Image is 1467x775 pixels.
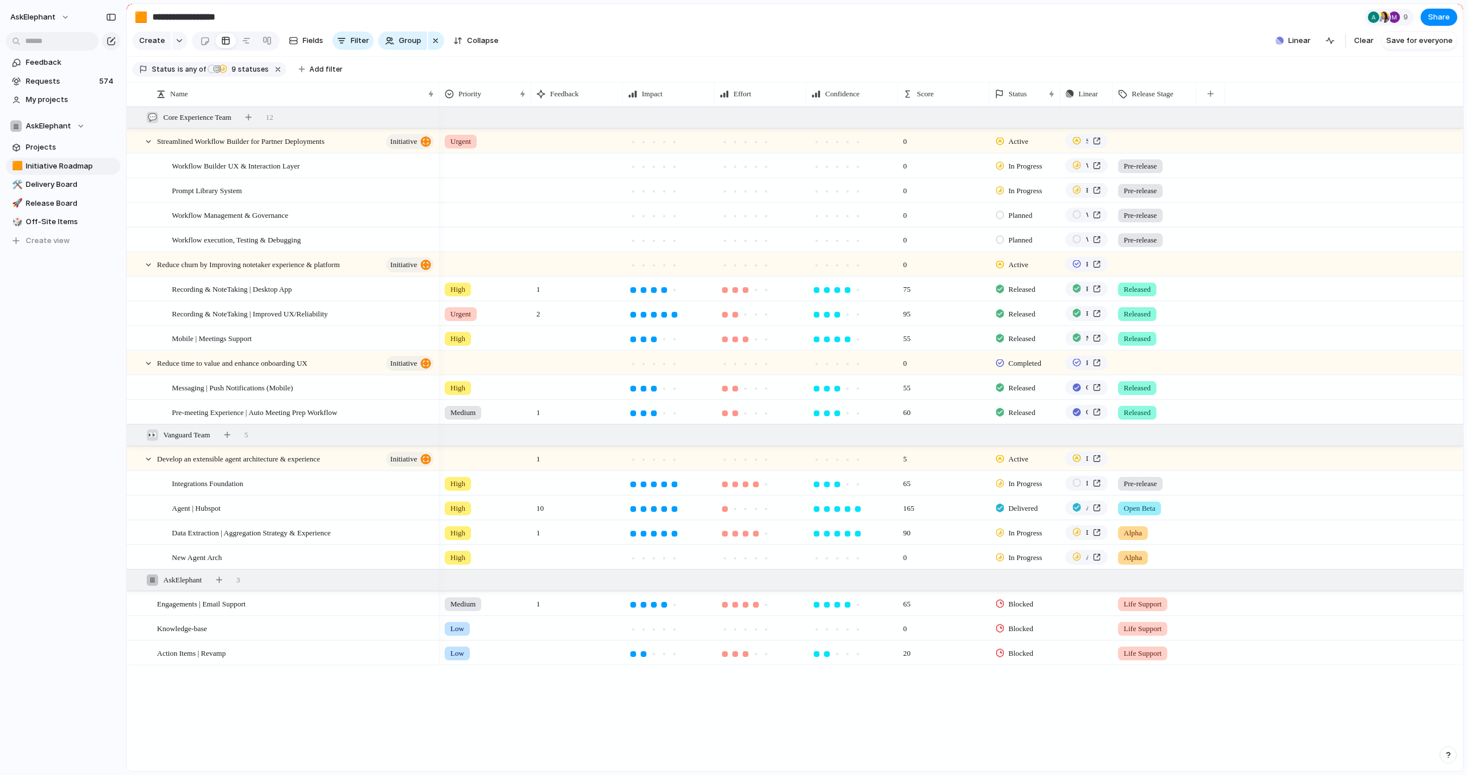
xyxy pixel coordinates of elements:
span: 0 [899,253,912,271]
a: Requests574 [6,73,120,90]
span: initiative [390,355,417,371]
span: Prompt Library System [1086,185,1088,196]
span: initiative [390,451,417,467]
span: 55 [899,376,915,394]
span: 65 [899,592,915,610]
span: Data Extraction | Aggregation Strategy & Experience [172,526,331,539]
a: Streamlined Workflow Builder for Partner Deployments [1065,134,1108,148]
button: 🛠️ [10,179,22,190]
span: Streamlined Workflow Builder for Partner Deployments [157,134,324,147]
span: In Progress [1009,527,1042,539]
span: Data Extractions v1 [1086,527,1088,538]
span: Impact [642,88,662,100]
button: Share [1421,9,1457,26]
button: Create [132,32,171,50]
span: Core Experience Team [163,112,232,123]
span: 95 [899,302,915,320]
div: 🟧Initiative Roadmap [6,158,120,175]
span: Group [399,35,421,46]
a: 🚀Release Board [6,195,120,212]
span: In Progress [1009,161,1042,172]
span: 0 [899,546,912,563]
span: Open in Linear [1086,406,1088,418]
span: Workflow execution, Testing & Debugging [1086,234,1088,245]
button: Fields [284,32,328,50]
span: Delivered [1009,503,1038,514]
span: 0 [899,351,912,369]
span: Medium [450,407,476,418]
span: 5 [899,447,912,465]
span: Pre-meeting Experience | Auto Meeting Prep Workflow [172,405,338,418]
button: Save for everyone [1382,32,1457,50]
span: Released [1124,407,1151,418]
span: Integrations Foundation [172,476,244,490]
span: initiative [390,134,417,150]
span: Mobile | Meetings Support [172,331,252,345]
span: Workflow Builder UX & Interaction Layer [172,159,300,172]
span: Released [1009,308,1035,320]
span: Agent Arch Foundation [1086,551,1088,563]
span: initiative [390,257,417,273]
span: Feedback [550,88,579,100]
span: 0 [899,154,912,172]
span: High [450,333,465,345]
span: Reduce churn by Improving notetaker experience & platform [1086,259,1088,270]
button: Clear [1350,32,1378,50]
button: Linear [1271,32,1315,49]
span: 10 [532,496,548,514]
span: Collapse [467,35,499,46]
span: 165 [899,496,919,514]
a: Integrations Foundation [1065,476,1108,491]
span: 90 [899,521,915,539]
a: 🛠️Delivery Board [6,176,120,193]
span: Alpha [1124,527,1142,539]
span: Status [1009,88,1027,100]
div: 💬 [147,112,158,123]
a: Feedback [6,54,120,71]
div: 🟧 [135,9,147,25]
span: Projects [26,142,116,153]
button: Filter [332,32,374,50]
span: Knowledge-base [157,621,207,635]
span: Messaging | Push Notifications (Mobile) [172,381,293,394]
span: 0 [899,228,912,246]
button: Create view [6,232,120,249]
span: In Progress [1009,552,1042,563]
div: 🚀 [12,197,20,210]
span: 75 [899,277,915,295]
span: Linear [1288,35,1311,46]
div: 🎲Off-Site Items [6,213,120,230]
a: Workflow execution, Testing & Debugging [1065,232,1108,247]
button: 🟧 [132,8,150,26]
button: 🟧 [10,161,22,172]
span: Mobile | Meetings Support [1086,332,1088,344]
span: 1 [532,401,545,418]
button: Group [378,32,427,50]
span: AskElephant [163,574,202,586]
span: Recording & NoteTaking | UX Enhancements [1086,308,1088,319]
span: New Agent Arch [172,550,222,563]
span: Released [1124,308,1151,320]
button: Add filter [292,61,350,77]
a: Agent Arch Foundation [1065,550,1108,565]
span: Planned [1009,210,1033,221]
button: Collapse [449,32,503,50]
span: Reduce time to value and enhance onboarding UX [1086,357,1088,369]
span: Released [1009,382,1035,394]
span: Release Board [26,198,116,209]
span: Life Support [1124,623,1162,635]
span: High [450,552,465,563]
span: 2 [532,302,545,320]
span: Reduce time to value and enhance onboarding UX [157,356,307,369]
span: 1 [532,592,545,610]
span: 5 [245,429,249,441]
a: Data Extractions v1 [1065,525,1108,540]
a: Recording & NoteTaking | Desktop App [1065,281,1108,296]
span: Off-Site Items [26,216,116,228]
span: Confidence [825,88,860,100]
span: Active [1009,453,1029,465]
span: Score [917,88,934,100]
span: Life Support [1124,648,1162,659]
span: Linear [1078,88,1098,100]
